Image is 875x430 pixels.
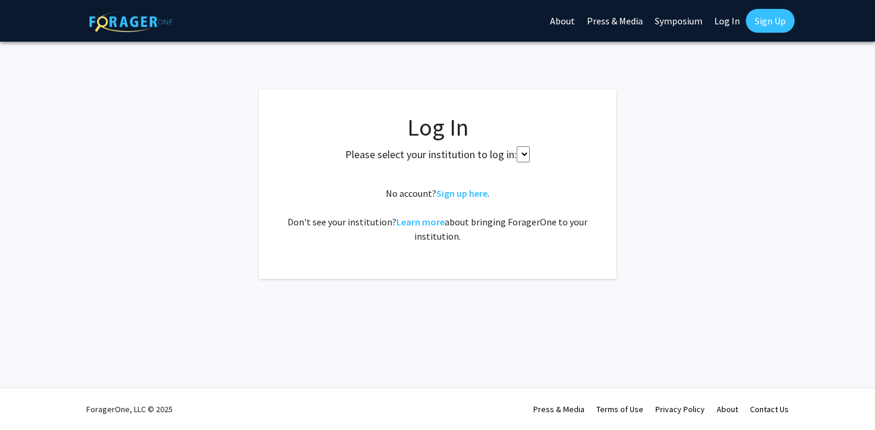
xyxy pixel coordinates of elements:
a: Terms of Use [596,404,643,415]
a: Sign up here [436,187,487,199]
a: Contact Us [750,404,789,415]
h1: Log In [283,113,592,142]
a: Press & Media [533,404,585,415]
label: Please select your institution to log in: [345,146,517,162]
img: ForagerOne Logo [89,11,173,32]
a: About [717,404,738,415]
div: No account? . Don't see your institution? about bringing ForagerOne to your institution. [283,186,592,243]
a: Learn more about bringing ForagerOne to your institution [396,216,445,228]
a: Privacy Policy [655,404,705,415]
a: Sign Up [746,9,795,33]
div: ForagerOne, LLC © 2025 [86,388,173,430]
